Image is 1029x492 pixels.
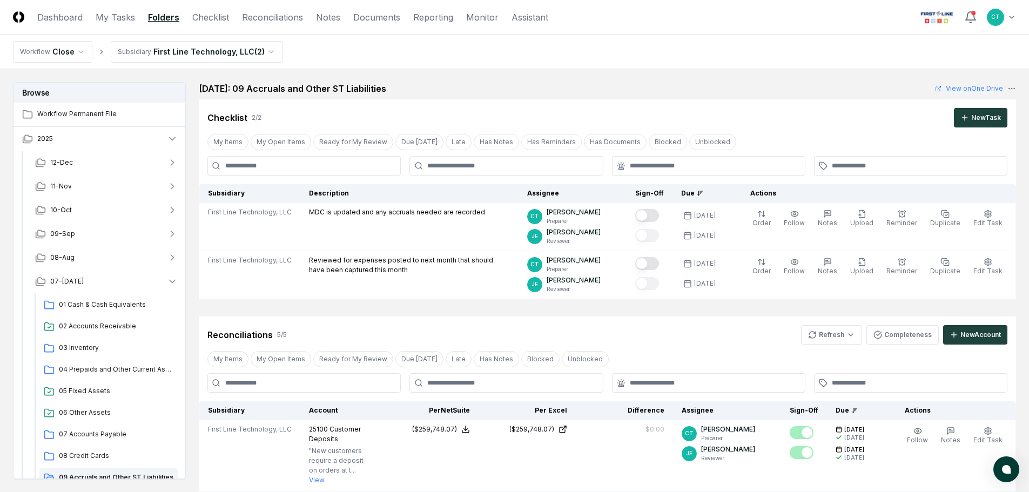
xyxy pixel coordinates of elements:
[784,219,805,227] span: Follow
[39,425,178,444] a: 07 Accounts Payable
[694,279,716,288] div: [DATE]
[251,351,311,367] button: My Open Items
[242,11,303,24] a: Reconciliations
[316,11,340,24] a: Notes
[752,267,771,275] span: Order
[39,360,178,380] a: 04 Prepaids and Other Current Assets
[973,436,1003,444] span: Edit Task
[39,403,178,423] a: 06 Other Assets
[207,328,273,341] div: Reconciliations
[844,454,864,462] div: [DATE]
[681,188,724,198] div: Due
[413,11,453,24] a: Reporting
[973,267,1003,275] span: Edit Task
[850,219,873,227] span: Upload
[973,219,1003,227] span: Edit Task
[59,343,173,353] span: 03 Inventory
[818,267,837,275] span: Notes
[905,424,930,447] button: Follow
[896,406,1007,415] div: Actions
[991,13,1000,21] span: CT
[309,207,485,217] p: MDC is updated and any accruals needed are recorded
[519,184,627,203] th: Assignee
[635,257,659,270] button: Mark complete
[886,219,917,227] span: Reminder
[562,351,609,367] button: Unblocked
[14,103,186,126] a: Workflow Permanent File
[801,325,862,345] button: Refresh
[59,321,173,331] span: 02 Accounts Receivable
[547,217,601,225] p: Preparer
[26,151,186,174] button: 12-Dec
[689,134,736,150] button: Unblocked
[781,401,827,420] th: Sign-Off
[39,382,178,401] a: 05 Fixed Assets
[576,401,673,420] th: Difference
[935,84,1003,93] a: View onOne Drive
[59,300,173,309] span: 01 Cash & Cash Equivalents
[742,188,1007,198] div: Actions
[918,9,956,26] img: First Line Technology logo
[251,134,311,150] button: My Open Items
[993,456,1019,482] button: atlas-launcher
[37,11,83,24] a: Dashboard
[986,8,1005,27] button: CT
[26,222,186,246] button: 09-Sep
[530,212,539,220] span: CT
[521,351,560,367] button: Blocked
[208,424,292,434] span: First Line Technology, LLC
[701,434,755,442] p: Preparer
[971,113,1001,123] div: New Task
[446,134,472,150] button: Late
[694,211,716,220] div: [DATE]
[930,219,960,227] span: Duplicate
[844,434,864,442] div: [DATE]
[118,47,151,57] div: Subsidiary
[474,134,519,150] button: Has Notes
[199,184,301,203] th: Subsidiary
[39,339,178,358] a: 03 Inventory
[353,11,400,24] a: Documents
[752,219,771,227] span: Order
[971,255,1005,278] button: Edit Task
[13,41,283,63] nav: breadcrumb
[395,351,443,367] button: Due Today
[884,255,919,278] button: Reminder
[479,401,576,420] th: Per Excel
[844,426,864,434] span: [DATE]
[547,255,601,265] p: [PERSON_NAME]
[96,11,135,24] a: My Tasks
[313,134,393,150] button: Ready for My Review
[816,207,839,230] button: Notes
[784,267,805,275] span: Follow
[848,255,876,278] button: Upload
[818,219,837,227] span: Notes
[50,229,75,239] span: 09-Sep
[530,260,539,268] span: CT
[673,401,781,420] th: Assignee
[954,108,1007,127] button: NewTask
[26,174,186,198] button: 11-Nov
[309,425,328,433] span: 25100
[395,134,443,150] button: Due Today
[446,351,472,367] button: Late
[686,449,692,457] span: JE
[50,205,72,215] span: 10-Oct
[547,285,601,293] p: Reviewer
[836,406,879,415] div: Due
[886,267,917,275] span: Reminder
[532,280,538,288] span: JE
[39,468,178,488] a: 09 Accruals and Other ST Liabilities
[850,267,873,275] span: Upload
[277,330,287,340] div: 5 / 5
[252,113,261,123] div: 2 / 2
[509,424,554,434] div: ($259,748.07)
[750,255,773,278] button: Order
[685,429,694,437] span: CT
[39,447,178,466] a: 08 Credit Cards
[782,207,807,230] button: Follow
[13,11,24,23] img: Logo
[930,267,960,275] span: Duplicate
[59,386,173,396] span: 05 Fixed Assets
[309,446,373,475] p: "New customers require a deposit on orders at t...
